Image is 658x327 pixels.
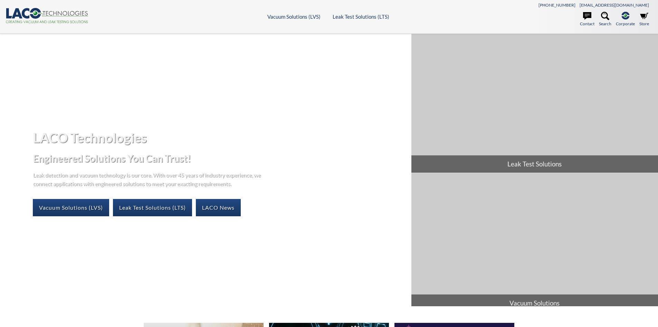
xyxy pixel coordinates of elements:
span: Leak Test Solutions [411,155,658,173]
a: Vacuum Solutions [411,173,658,312]
a: [PHONE_NUMBER] [538,2,575,8]
span: Corporate [616,20,635,27]
p: Leak detection and vacuum technology is our core. With over 45 years of industry experience, we c... [33,170,264,188]
h1: LACO Technologies [33,129,406,146]
a: Leak Test Solutions (LTS) [333,13,389,20]
a: LACO News [196,199,241,216]
a: Leak Test Solutions (LTS) [113,199,192,216]
a: Contact [580,12,594,27]
h2: Engineered Solutions You Can Trust! [33,152,406,165]
a: Vacuum Solutions (LVS) [33,199,109,216]
span: Vacuum Solutions [411,294,658,312]
a: Store [639,12,649,27]
a: Leak Test Solutions [411,34,658,173]
a: Vacuum Solutions (LVS) [267,13,321,20]
a: [EMAIL_ADDRESS][DOMAIN_NAME] [580,2,649,8]
a: Search [599,12,611,27]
